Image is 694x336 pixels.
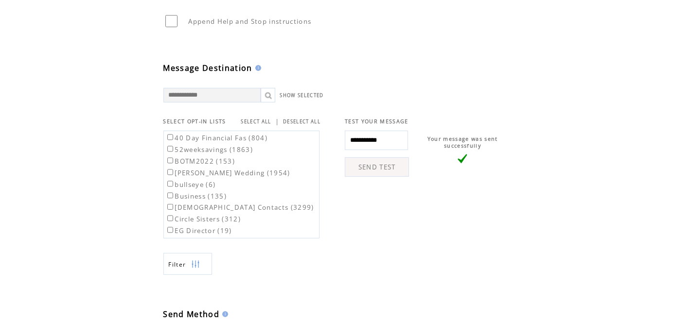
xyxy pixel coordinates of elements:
span: Append Help and Stop instructions [189,17,312,26]
input: 40 Day Financial Fas (804) [167,134,174,140]
label: [PERSON_NAME] Wedding (1954) [165,168,290,177]
span: Send Method [163,309,220,319]
input: bullseye (6) [167,181,174,187]
span: TEST YOUR MESSAGE [345,118,409,125]
span: Show filters [169,260,186,269]
a: SHOW SELECTED [280,92,324,99]
label: egconnect (488) [165,238,232,247]
a: SEND TEST [345,157,409,177]
label: EG Director (19) [165,226,232,235]
img: help.gif [252,65,261,71]
label: Business (135) [165,192,227,201]
input: 52weeksavings (1863) [167,146,174,152]
input: [DEMOGRAPHIC_DATA] Contacts (3299) [167,204,174,210]
a: SELECT ALL [241,118,271,125]
span: SELECT OPT-IN LISTS [163,118,226,125]
label: 52weeksavings (1863) [165,145,253,154]
a: DESELECT ALL [283,118,320,125]
label: bullseye (6) [165,180,216,189]
label: Circle Sisters (312) [165,215,241,223]
input: BOTM2022 (153) [167,157,174,164]
label: 40 Day Financial Fas (804) [165,134,268,142]
input: EG Director (19) [167,227,174,233]
label: BOTM2022 (153) [165,157,235,166]
a: Filter [163,253,212,275]
input: Circle Sisters (312) [167,215,174,221]
span: | [275,117,279,126]
label: [DEMOGRAPHIC_DATA] Contacts (3299) [165,203,314,212]
span: Message Destination [163,63,252,73]
span: Your message was sent successfully [427,135,498,149]
img: vLarge.png [458,154,467,164]
img: help.gif [219,311,228,317]
img: filters.png [191,253,200,275]
input: [PERSON_NAME] Wedding (1954) [167,169,174,175]
input: Business (135) [167,192,174,199]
